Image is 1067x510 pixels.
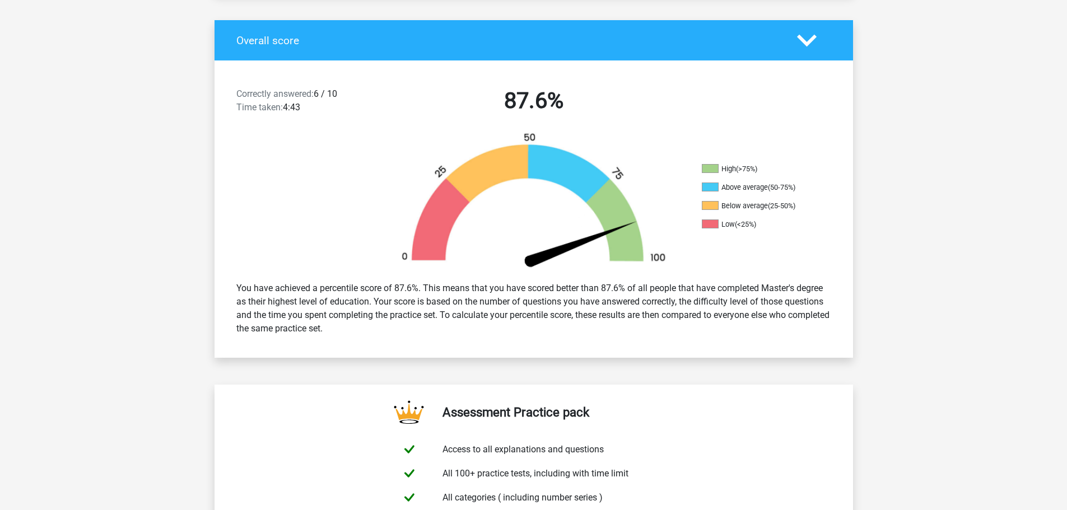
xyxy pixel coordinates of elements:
li: Above average [702,183,814,193]
h2: 87.6% [389,87,678,114]
div: (>75%) [736,165,757,173]
div: You have achieved a percentile score of 87.6%. This means that you have scored better than 87.6% ... [228,277,840,340]
div: (<25%) [735,220,756,228]
div: 6 / 10 4:43 [228,87,381,119]
li: Low [702,219,814,230]
span: Time taken: [236,102,283,113]
span: Correctly answered: [236,88,314,99]
li: Below average [702,201,814,211]
h4: Overall score [236,34,780,47]
div: (25-50%) [768,202,795,210]
li: High [702,164,814,174]
img: 88.3ef8f83e0fc4.png [383,132,685,273]
div: (50-75%) [768,183,795,191]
